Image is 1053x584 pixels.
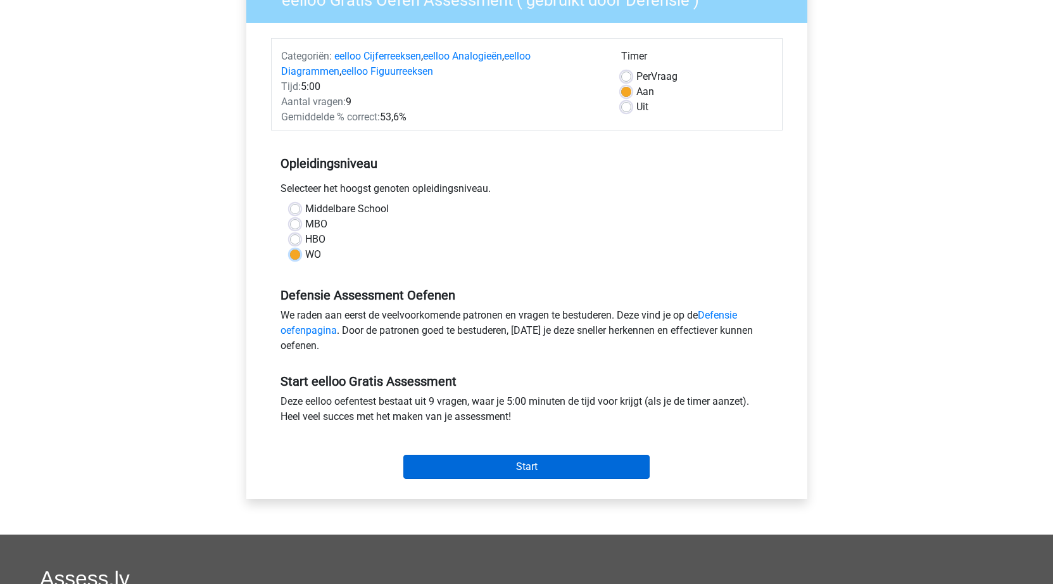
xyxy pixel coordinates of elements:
[636,69,678,84] label: Vraag
[281,96,346,108] span: Aantal vragen:
[403,455,650,479] input: Start
[271,308,783,359] div: We raden aan eerst de veelvoorkomende patronen en vragen te bestuderen. Deze vind je op de . Door...
[281,80,301,92] span: Tijd:
[334,50,421,62] a: eelloo Cijferreeksen
[272,94,612,110] div: 9
[272,79,612,94] div: 5:00
[305,217,327,232] label: MBO
[281,374,773,389] h5: Start eelloo Gratis Assessment
[305,247,321,262] label: WO
[341,65,433,77] a: eelloo Figuurreeksen
[423,50,502,62] a: eelloo Analogieën
[281,111,380,123] span: Gemiddelde % correct:
[271,181,783,201] div: Selecteer het hoogst genoten opleidingsniveau.
[305,201,389,217] label: Middelbare School
[272,110,612,125] div: 53,6%
[271,394,783,429] div: Deze eelloo oefentest bestaat uit 9 vragen, waar je 5:00 minuten de tijd voor krijgt (als je de t...
[281,151,773,176] h5: Opleidingsniveau
[621,49,772,69] div: Timer
[281,288,773,303] h5: Defensie Assessment Oefenen
[636,99,648,115] label: Uit
[281,50,332,62] span: Categoriën:
[272,49,612,79] div: , , ,
[636,84,654,99] label: Aan
[636,70,651,82] span: Per
[305,232,325,247] label: HBO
